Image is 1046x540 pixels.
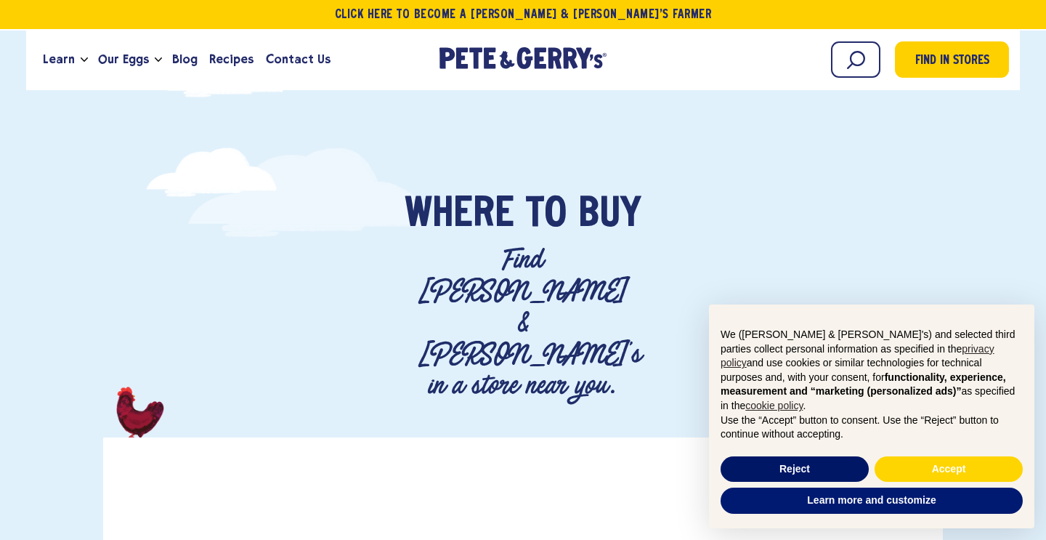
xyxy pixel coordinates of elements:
button: Accept [875,456,1023,483]
button: Learn more and customize [721,488,1023,514]
input: Search [831,41,880,78]
span: Find in Stores [915,52,989,71]
span: To [526,193,567,237]
span: Learn [43,50,75,68]
span: Blog [172,50,198,68]
span: Where [405,193,514,237]
p: We ([PERSON_NAME] & [PERSON_NAME]'s) and selected third parties collect personal information as s... [721,328,1023,414]
a: Recipes [203,40,259,79]
a: cookie policy [745,400,803,411]
span: Buy [578,193,641,237]
button: Open the dropdown menu for Learn [81,57,88,63]
a: Contact Us [260,40,336,79]
button: Reject [721,456,869,483]
button: Open the dropdown menu for Our Eggs [155,57,162,63]
span: Contact Us [266,50,331,68]
a: Learn [37,40,81,79]
span: Recipes [209,50,254,68]
p: Use the “Accept” button to consent. Use the “Reject” button to continue without accepting. [721,414,1023,442]
span: Our Eggs [98,50,149,68]
a: Blog [166,40,203,79]
p: Find [PERSON_NAME] & [PERSON_NAME]'s in a store near you. [418,244,628,401]
a: Find in Stores [895,41,1009,78]
a: Our Eggs [92,40,155,79]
